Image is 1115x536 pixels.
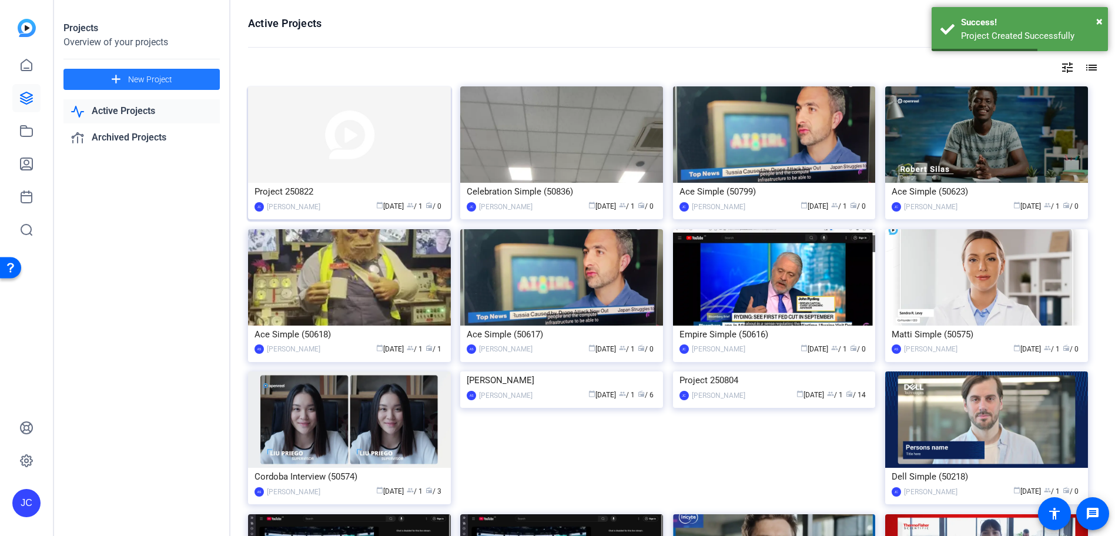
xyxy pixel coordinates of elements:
[1063,487,1070,494] span: radio
[850,345,866,353] span: / 0
[479,201,533,213] div: [PERSON_NAME]
[619,344,626,351] span: group
[467,344,476,354] div: AS
[1013,487,1020,494] span: calendar_today
[796,390,803,397] span: calendar_today
[588,202,616,210] span: [DATE]
[619,202,626,209] span: group
[679,344,689,354] div: JC
[1096,12,1103,30] button: Close
[846,390,853,397] span: radio
[63,35,220,49] div: Overview of your projects
[1060,61,1074,75] mat-icon: tune
[376,202,404,210] span: [DATE]
[1096,14,1103,28] span: ×
[904,486,957,498] div: [PERSON_NAME]
[827,390,834,397] span: group
[1013,487,1041,495] span: [DATE]
[679,202,689,212] div: JC
[467,371,657,389] div: [PERSON_NAME]
[692,343,745,355] div: [PERSON_NAME]
[961,29,1099,43] div: Project Created Successfully
[619,390,626,397] span: group
[467,202,476,212] div: JC
[638,202,645,209] span: radio
[248,16,322,31] h1: Active Projects
[12,489,41,517] div: JC
[892,202,901,212] div: JC
[1044,202,1060,210] span: / 1
[407,487,414,494] span: group
[801,345,828,353] span: [DATE]
[801,202,828,210] span: [DATE]
[63,69,220,90] button: New Project
[892,344,901,354] div: AS
[426,345,441,353] span: / 1
[692,390,745,401] div: [PERSON_NAME]
[892,468,1081,485] div: Dell Simple (50218)
[18,19,36,37] img: blue-gradient.svg
[1044,344,1051,351] span: group
[1063,487,1079,495] span: / 0
[426,487,433,494] span: radio
[850,202,866,210] span: / 0
[467,391,476,400] div: AS
[255,344,264,354] div: AS
[1013,202,1041,210] span: [DATE]
[831,202,838,209] span: group
[1013,344,1020,351] span: calendar_today
[831,345,847,353] span: / 1
[796,391,824,399] span: [DATE]
[479,343,533,355] div: [PERSON_NAME]
[255,468,444,485] div: Cordoba Interview (50574)
[1013,345,1041,353] span: [DATE]
[904,201,957,213] div: [PERSON_NAME]
[638,202,654,210] span: / 0
[407,202,423,210] span: / 1
[588,202,595,209] span: calendar_today
[904,343,957,355] div: [PERSON_NAME]
[1044,487,1060,495] span: / 1
[255,202,264,212] div: JC
[426,202,433,209] span: radio
[407,345,423,353] span: / 1
[679,326,869,343] div: Empire Simple (50616)
[588,390,595,397] span: calendar_today
[679,183,869,200] div: Ace Simple (50799)
[619,202,635,210] span: / 1
[588,344,595,351] span: calendar_today
[376,202,383,209] span: calendar_today
[638,390,645,397] span: radio
[128,73,172,86] span: New Project
[1013,202,1020,209] span: calendar_today
[588,391,616,399] span: [DATE]
[638,391,654,399] span: / 6
[376,487,383,494] span: calendar_today
[619,345,635,353] span: / 1
[376,345,404,353] span: [DATE]
[426,344,433,351] span: radio
[109,72,123,87] mat-icon: add
[850,202,857,209] span: radio
[827,391,843,399] span: / 1
[1044,202,1051,209] span: group
[692,201,745,213] div: [PERSON_NAME]
[267,201,320,213] div: [PERSON_NAME]
[267,343,320,355] div: [PERSON_NAME]
[1044,345,1060,353] span: / 1
[63,99,220,123] a: Active Projects
[1044,487,1051,494] span: group
[801,202,808,209] span: calendar_today
[1047,507,1062,521] mat-icon: accessibility
[255,487,264,497] div: AS
[850,344,857,351] span: radio
[376,344,383,351] span: calendar_today
[1083,61,1097,75] mat-icon: list
[831,202,847,210] span: / 1
[638,345,654,353] span: / 0
[1063,202,1070,209] span: radio
[619,391,635,399] span: / 1
[588,345,616,353] span: [DATE]
[479,390,533,401] div: [PERSON_NAME]
[1063,202,1079,210] span: / 0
